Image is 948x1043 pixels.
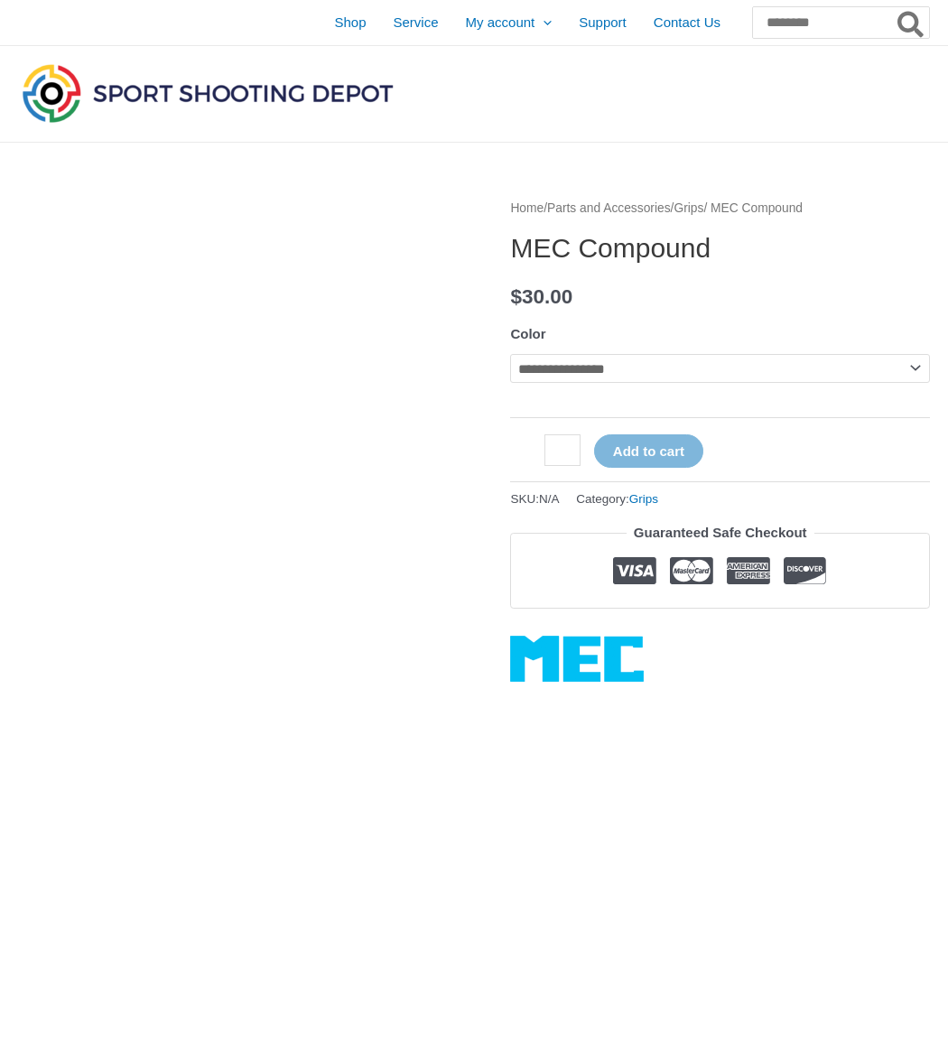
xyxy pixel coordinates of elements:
[18,901,122,1005] img: MEC Compound - Image 9
[18,784,122,888] img: MEC Compound - Image 5
[253,901,357,1005] img: MEC Compound - Image 11
[629,492,658,506] a: Grips
[370,901,474,1005] img: MEC Compound - Image 12
[510,201,544,215] a: Home
[510,285,522,308] span: $
[18,197,474,653] img: MEC Compound
[370,666,474,770] img: MEC Compound - Image 4
[18,666,122,770] img: MEC Compound
[510,636,644,682] a: MEC
[253,666,357,770] img: MEC Compound - Image 3
[135,784,239,888] img: MEC Compound - Image 6
[547,201,671,215] a: Parts and Accessories
[576,488,658,510] span: Category:
[510,197,930,220] nav: Breadcrumb
[510,285,572,308] bdi: 30.00
[594,434,703,468] button: Add to cart
[253,784,357,888] img: MEC Compound - Image 7
[135,666,239,770] img: MEC Compound - Image 2
[674,201,703,215] a: Grips
[135,901,239,1005] img: MEC Compound - Image 10
[510,326,545,341] label: Color
[510,488,559,510] span: SKU:
[370,784,474,888] img: MEC Compound - Image 8
[18,60,397,126] img: Sport Shooting Depot
[894,7,929,38] button: Search
[539,492,560,506] span: N/A
[544,434,580,466] input: Product quantity
[627,520,814,545] legend: Guaranteed Safe Checkout
[428,210,460,243] a: View full-screen image gallery
[510,232,930,265] h1: MEC Compound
